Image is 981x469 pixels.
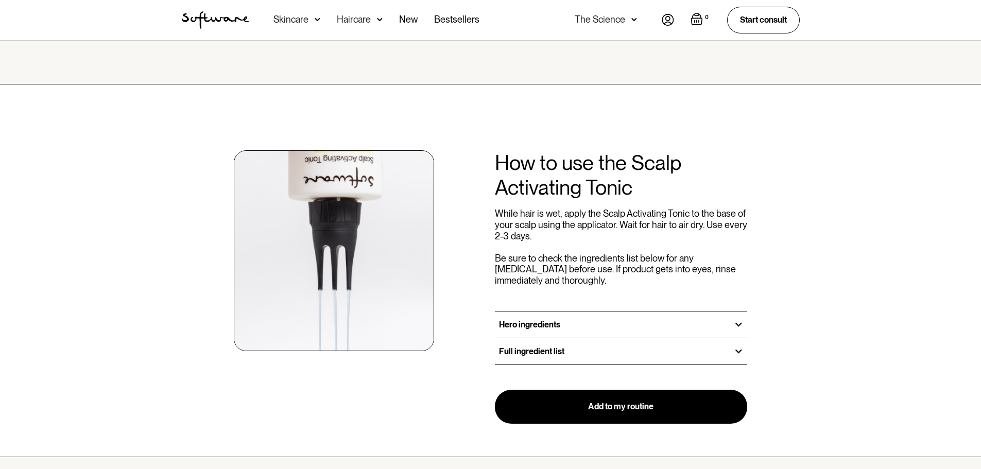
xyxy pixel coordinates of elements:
[182,11,249,29] a: home
[499,346,564,356] h3: Full ingredient list
[499,320,560,329] h3: Hero ingredients
[495,390,748,424] a: Add to my routine
[377,14,383,25] img: arrow down
[273,14,308,25] div: Skincare
[495,150,748,200] h2: How to use the Scalp Activating Tonic
[182,11,249,29] img: Software Logo
[727,7,800,33] a: Start consult
[337,14,371,25] div: Haircare
[631,14,637,25] img: arrow down
[575,14,625,25] div: The Science
[495,208,748,286] p: While hair is wet, apply the Scalp Activating Tonic to the base of your scalp using the applicato...
[703,13,711,22] div: 0
[691,13,711,27] a: Open empty cart
[315,14,320,25] img: arrow down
